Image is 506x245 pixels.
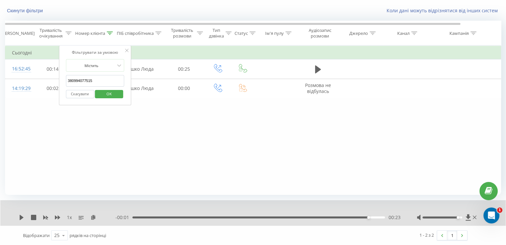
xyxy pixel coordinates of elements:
div: 25 [54,232,60,239]
div: Accessibility label [367,216,370,219]
div: Тривалість очікування [38,28,64,39]
div: Тривалість розмови [169,28,195,39]
td: 00:25 [163,59,205,79]
span: рядків на сторінці [70,232,106,238]
a: Коли дані можуть відрізнятися вiд інших систем [387,7,501,14]
button: Скинути фільтри [5,8,46,14]
div: ПІБ співробітника [117,31,154,36]
div: Фільтрувати за умовою [66,49,124,56]
div: Джерело [349,31,368,36]
div: 1 - 2 з 2 [420,232,434,238]
div: Канал [397,31,410,36]
span: - 00:01 [115,214,132,221]
div: Accessibility label [457,216,459,219]
div: Ім'я пулу [265,31,284,36]
input: Введіть значення [66,75,124,87]
td: Пішко Люда [117,59,163,79]
div: Тип дзвінка [209,28,224,39]
td: 00:00 [163,79,205,98]
span: 00:23 [388,214,400,221]
div: [PERSON_NAME] [1,31,35,36]
a: 1 [447,231,457,240]
span: Розмова не відбулась [305,82,331,94]
td: Пішко Люда [117,79,163,98]
td: 00:14 [32,59,74,79]
button: OK [95,90,123,98]
div: Аудіозапис розмови [304,28,336,39]
div: 14:19:29 [12,82,25,95]
span: Відображати [23,232,50,238]
span: 1 [497,207,502,213]
div: 16:52:45 [12,62,25,75]
div: Номер клієнта [75,31,105,36]
div: Кампанія [449,31,469,36]
td: 00:02 [32,79,74,98]
button: Скасувати [66,90,94,98]
span: OK [100,89,118,99]
span: 1 x [67,214,72,221]
div: Статус [235,31,248,36]
iframe: Intercom live chat [483,207,499,223]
